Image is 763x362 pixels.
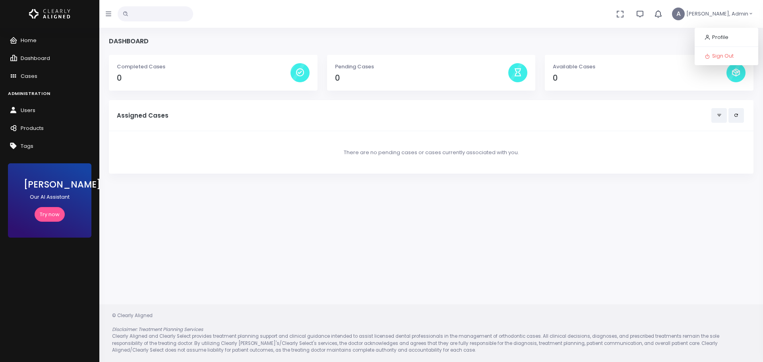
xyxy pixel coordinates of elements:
[21,54,50,62] span: Dashboard
[24,193,76,201] p: Our AI Assistant
[117,139,746,166] div: There are no pending cases or cases currently associated with you.
[117,63,290,71] p: Completed Cases
[21,72,37,80] span: Cases
[695,50,758,62] button: Sign Out
[29,6,70,22] img: Logo Horizontal
[686,10,748,18] span: [PERSON_NAME], Admin
[695,31,758,43] a: Profile
[335,74,509,83] h4: 0
[109,37,149,45] h4: Dashboard
[117,112,711,119] h5: Assigned Cases
[21,142,33,150] span: Tags
[672,8,685,20] span: A
[21,106,35,114] span: Users
[712,52,734,60] span: Sign Out
[35,207,65,222] a: Try now
[335,63,509,71] p: Pending Cases
[553,74,726,83] h4: 0
[21,37,37,44] span: Home
[24,179,76,190] h3: [PERSON_NAME]
[117,74,290,83] h4: 0
[112,326,203,333] em: Disclaimer: Treatment Planning Services
[104,312,758,354] div: © Clearly Aligned Clearly Aligned and Clearly Select provides treatment planning support and clin...
[712,33,728,41] span: Profile
[21,124,44,132] span: Products
[553,63,726,71] p: Available Cases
